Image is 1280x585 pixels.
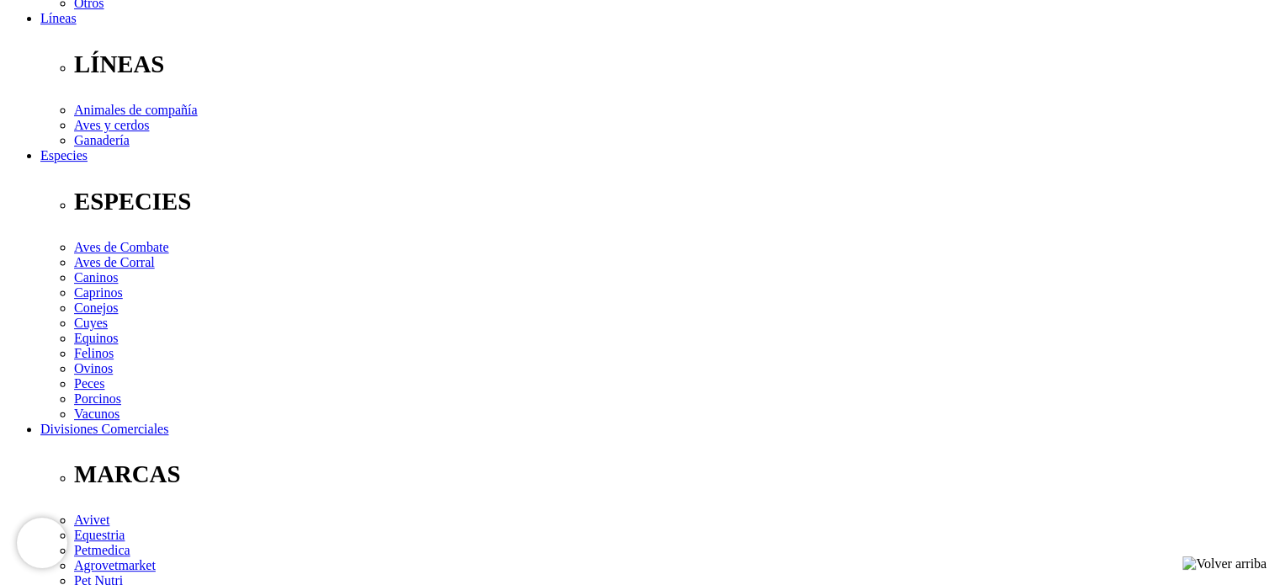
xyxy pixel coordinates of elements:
[74,513,109,527] a: Avivet
[74,118,149,132] a: Aves y cerdos
[74,361,113,375] a: Ovinos
[74,316,108,330] a: Cuyes
[74,270,118,285] a: Caninos
[74,460,1273,488] p: MARCAS
[40,148,88,162] a: Especies
[74,51,1273,78] p: LÍNEAS
[1182,556,1267,572] img: Volver arriba
[74,346,114,360] a: Felinos
[17,518,67,568] iframe: Brevo live chat
[74,285,123,300] a: Caprinos
[74,240,169,254] a: Aves de Combate
[74,407,120,421] a: Vacunos
[74,391,121,406] a: Porcinos
[74,255,155,269] a: Aves de Corral
[74,543,130,557] a: Petmedica
[74,376,104,391] a: Peces
[74,300,118,315] a: Conejos
[74,103,198,117] a: Animales de compañía
[74,133,130,147] a: Ganadería
[74,331,118,345] a: Equinos
[74,188,1273,215] p: ESPECIES
[74,528,125,542] a: Equestria
[40,11,77,25] a: Líneas
[74,558,156,572] a: Agrovetmarket
[40,422,168,436] a: Divisiones Comerciales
